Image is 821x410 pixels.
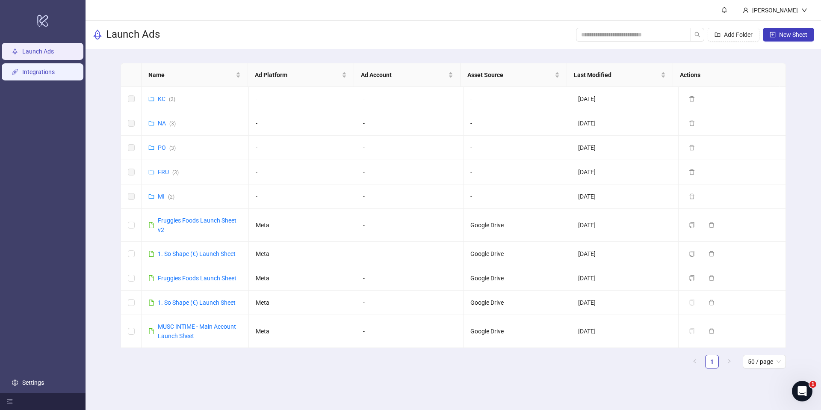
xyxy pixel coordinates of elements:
[689,96,695,102] span: delete
[356,291,464,315] td: -
[726,359,732,364] span: right
[467,70,553,80] span: Asset Source
[779,31,807,38] span: New Sheet
[692,359,697,364] span: left
[356,111,464,136] td: -
[709,328,715,334] span: delete
[158,299,236,306] a: 1. So Shape (€) Launch Sheet
[809,381,816,388] span: 1
[464,87,571,111] td: -
[571,87,679,111] td: [DATE]
[249,111,356,136] td: -
[792,381,812,401] iframe: Intercom live chat
[705,355,719,368] li: 1
[464,315,571,348] td: Google Drive
[801,7,807,13] span: down
[356,266,464,291] td: -
[689,120,695,126] span: delete
[249,242,356,266] td: Meta
[142,63,248,87] th: Name
[673,63,780,87] th: Actions
[148,169,154,175] span: folder
[7,398,13,404] span: menu-fold
[464,111,571,136] td: -
[749,6,801,15] div: [PERSON_NAME]
[356,315,464,348] td: -
[571,160,679,184] td: [DATE]
[158,120,176,127] a: NA(3)
[249,315,356,348] td: Meta
[567,63,673,87] th: Last Modified
[249,266,356,291] td: Meta
[356,242,464,266] td: -
[158,217,236,233] a: Fruggies Foods Launch Sheet v2
[255,70,340,80] span: Ad Platform
[169,145,176,151] span: ( 3 )
[158,323,236,339] a: MUSC INTIME - Main Account Launch Sheet
[158,95,175,102] a: KC(2)
[724,31,753,38] span: Add Folder
[571,266,679,291] td: [DATE]
[688,355,702,368] li: Previous Page
[158,275,236,282] a: Fruggies Foods Launch Sheet
[464,160,571,184] td: -
[709,222,715,228] span: delete
[763,28,814,42] button: New Sheet
[685,326,702,336] button: The sheet needs to be migrated before it can be duplicated. Please open the sheet to migrate it.
[689,251,695,257] span: copy
[708,28,759,42] button: Add Folder
[249,291,356,315] td: Meta
[148,96,154,102] span: folder
[748,355,781,368] span: 50 / page
[248,63,354,87] th: Ad Platform
[461,63,567,87] th: Asset Source
[715,32,721,38] span: folder-add
[685,297,702,308] button: The sheet needs to be migrated before it can be duplicated. Please open the sheet to migrate it.
[158,193,174,200] a: MI(2)
[722,355,736,368] li: Next Page
[464,209,571,242] td: Google Drive
[709,275,715,281] span: delete
[574,70,659,80] span: Last Modified
[706,355,718,368] a: 1
[158,169,179,175] a: FRU(3)
[249,87,356,111] td: -
[172,169,179,175] span: ( 3 )
[709,300,715,306] span: delete
[92,30,103,40] span: rocket
[356,160,464,184] td: -
[689,193,695,199] span: delete
[464,136,571,160] td: -
[356,136,464,160] td: -
[22,48,54,55] a: Launch Ads
[464,184,571,209] td: -
[743,7,749,13] span: user
[694,32,700,38] span: search
[148,193,154,199] span: folder
[464,291,571,315] td: Google Drive
[709,251,715,257] span: delete
[249,209,356,242] td: Meta
[571,111,679,136] td: [DATE]
[169,96,175,102] span: ( 2 )
[168,194,174,200] span: ( 2 )
[688,355,702,368] button: left
[361,70,446,80] span: Ad Account
[158,144,176,151] a: PO(3)
[148,145,154,151] span: folder
[571,315,679,348] td: [DATE]
[148,120,154,126] span: folder
[354,63,461,87] th: Ad Account
[689,145,695,151] span: delete
[571,242,679,266] td: [DATE]
[148,328,154,334] span: file
[249,136,356,160] td: -
[148,70,234,80] span: Name
[770,32,776,38] span: plus-square
[571,184,679,209] td: [DATE]
[743,355,786,368] div: Page Size
[722,355,736,368] button: right
[106,28,160,42] h3: Launch Ads
[249,184,356,209] td: -
[689,275,695,281] span: copy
